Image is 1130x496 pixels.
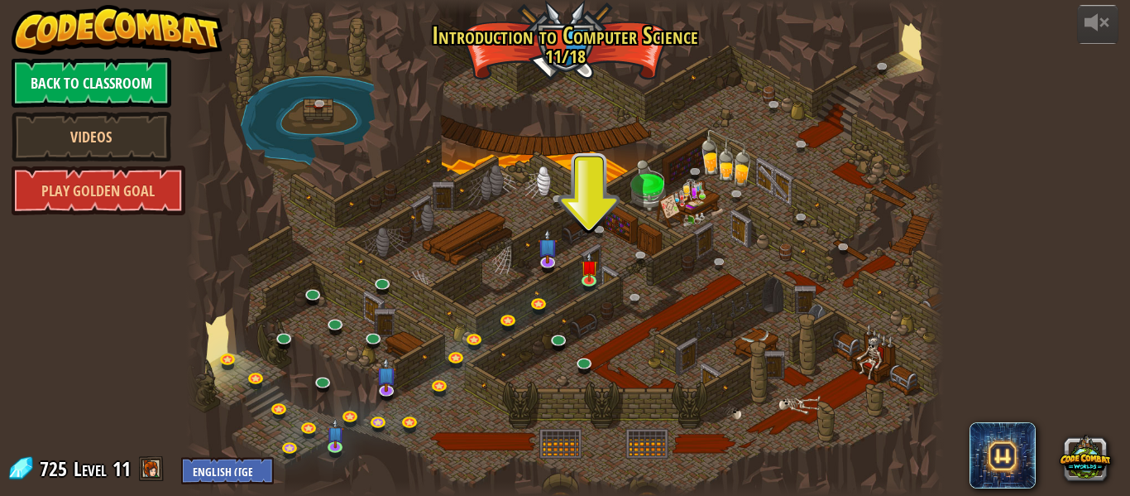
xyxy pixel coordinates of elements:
[12,58,171,108] a: Back to Classroom
[1077,5,1118,44] button: Adjust volume
[581,252,598,282] img: level-banner-unstarted.png
[40,455,72,482] span: 725
[12,5,223,55] img: CodeCombat - Learn how to code by playing a game
[12,166,185,215] a: Play Golden Goal
[74,455,107,483] span: Level
[376,357,396,392] img: level-banner-unstarted-subscriber.png
[113,455,131,482] span: 11
[12,112,171,161] a: Videos
[327,419,344,449] img: level-banner-unstarted-subscriber.png
[538,229,558,264] img: level-banner-unstarted-subscriber.png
